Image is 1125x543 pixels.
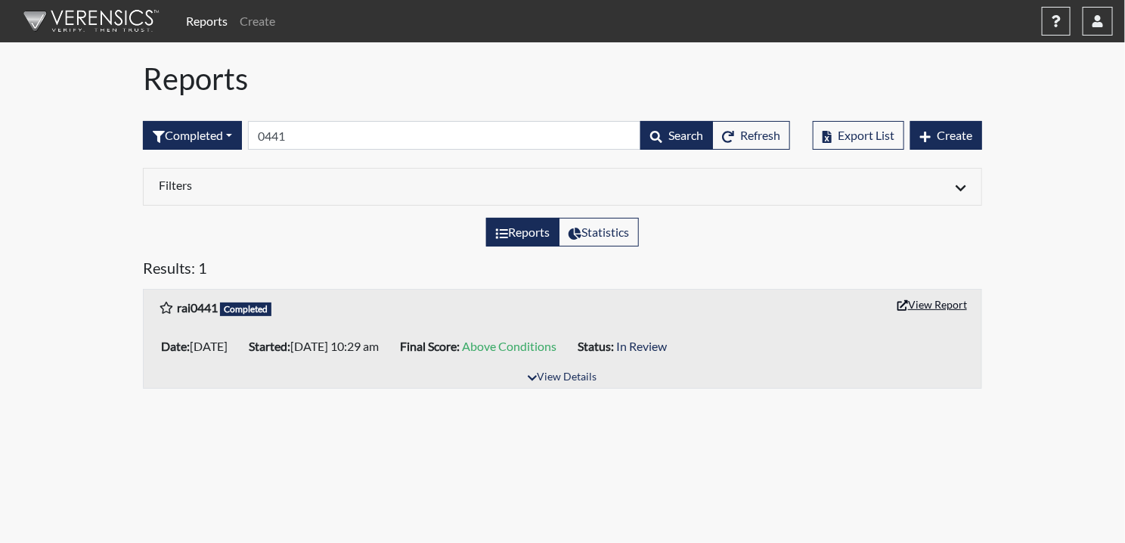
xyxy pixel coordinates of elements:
h5: Results: 1 [143,259,982,283]
span: Create [937,128,972,142]
span: Export List [838,128,894,142]
label: View statistics about completed interviews [559,218,639,247]
a: Create [234,6,281,36]
button: View Report [891,293,974,316]
span: Above Conditions [462,339,556,353]
button: Refresh [712,121,790,150]
label: View the list of reports [486,218,559,247]
button: Completed [143,121,242,150]
b: Status: [578,339,614,353]
li: [DATE] 10:29 am [243,334,394,358]
span: Refresh [740,128,780,142]
div: Filter by interview status [143,121,242,150]
b: Final Score: [400,339,460,353]
li: [DATE] [155,334,243,358]
button: Create [910,121,982,150]
div: Click to expand/collapse filters [147,178,978,196]
b: Started: [249,339,290,353]
a: Reports [180,6,234,36]
input: Search by Registration ID, Interview Number, or Investigation Name. [248,121,641,150]
button: View Details [521,368,603,388]
h1: Reports [143,61,982,97]
span: Search [668,128,703,142]
button: Search [640,121,713,150]
b: rai0441 [177,300,218,315]
button: Export List [813,121,904,150]
h6: Filters [159,178,551,192]
span: Completed [220,303,271,316]
span: In Review [616,339,667,353]
b: Date: [161,339,190,353]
